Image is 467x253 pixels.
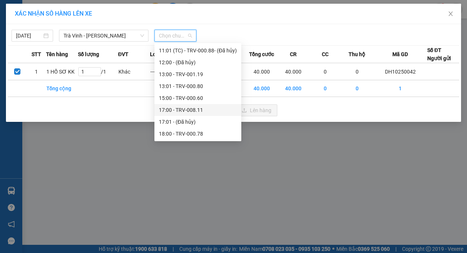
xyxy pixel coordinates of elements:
[341,80,373,97] td: 0
[46,63,78,80] td: 1 HỒ SƠ KK
[159,106,237,114] div: 17:00 - TRV-008.11
[46,50,68,58] span: Tên hàng
[63,30,144,41] span: Trà Vinh - Hồ Chí Minh
[78,50,99,58] span: Số lượng
[150,50,173,58] span: Loại hàng
[159,70,237,78] div: 13:00 - TRV-001.19
[373,80,427,97] td: 1
[373,63,427,80] td: DH10250042
[392,50,408,58] span: Mã GD
[3,33,62,40] span: 0384600013 -
[440,4,461,25] button: Close
[21,25,53,32] span: VP Tiểu Cần
[46,80,78,97] td: Tổng cộng
[27,63,46,80] td: 1
[15,10,92,17] span: XÁC NHẬN SỐ HÀNG LÊN XE
[427,46,451,62] div: Số ĐT Người gửi
[3,41,18,48] span: GIAO:
[246,63,278,80] td: 40.000
[159,94,237,102] div: 15:00 - TRV-000.60
[159,118,237,126] div: 17:01 - (Đã hủy)
[159,130,237,138] div: 18:00 - TRV-000.78
[15,14,72,22] span: VP [PERSON_NAME] -
[249,50,274,58] span: Tổng cước
[32,50,41,58] span: STT
[159,58,237,67] div: 12:00 - (Đã hủy)
[2,51,31,59] span: Cước rồi:
[118,50,128,58] span: ĐVT
[16,32,42,40] input: 14/10/2025
[236,104,277,116] button: uploadLên hàng
[246,80,278,97] td: 40.000
[309,80,341,97] td: 0
[3,14,108,22] p: GỬI:
[349,50,365,58] span: Thu hộ
[159,30,192,41] span: Chọn chuyến
[290,50,297,58] span: CR
[322,50,329,58] span: CC
[3,25,108,32] p: NHẬN:
[159,46,237,55] div: 11:01 (TC) - TRV-000.88 - (Đã hủy)
[78,63,118,80] td: / 1
[33,51,55,59] span: 40.000
[150,63,182,80] td: ---
[40,33,62,40] span: CƯỜNG
[25,4,86,11] strong: BIÊN NHẬN GỬI HÀNG
[309,63,341,80] td: 0
[277,80,309,97] td: 40.000
[140,33,144,38] span: down
[341,63,373,80] td: 0
[448,11,454,17] span: close
[118,63,150,80] td: Khác
[159,82,237,90] div: 13:01 - TRV-000.80
[277,63,309,80] td: 40.000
